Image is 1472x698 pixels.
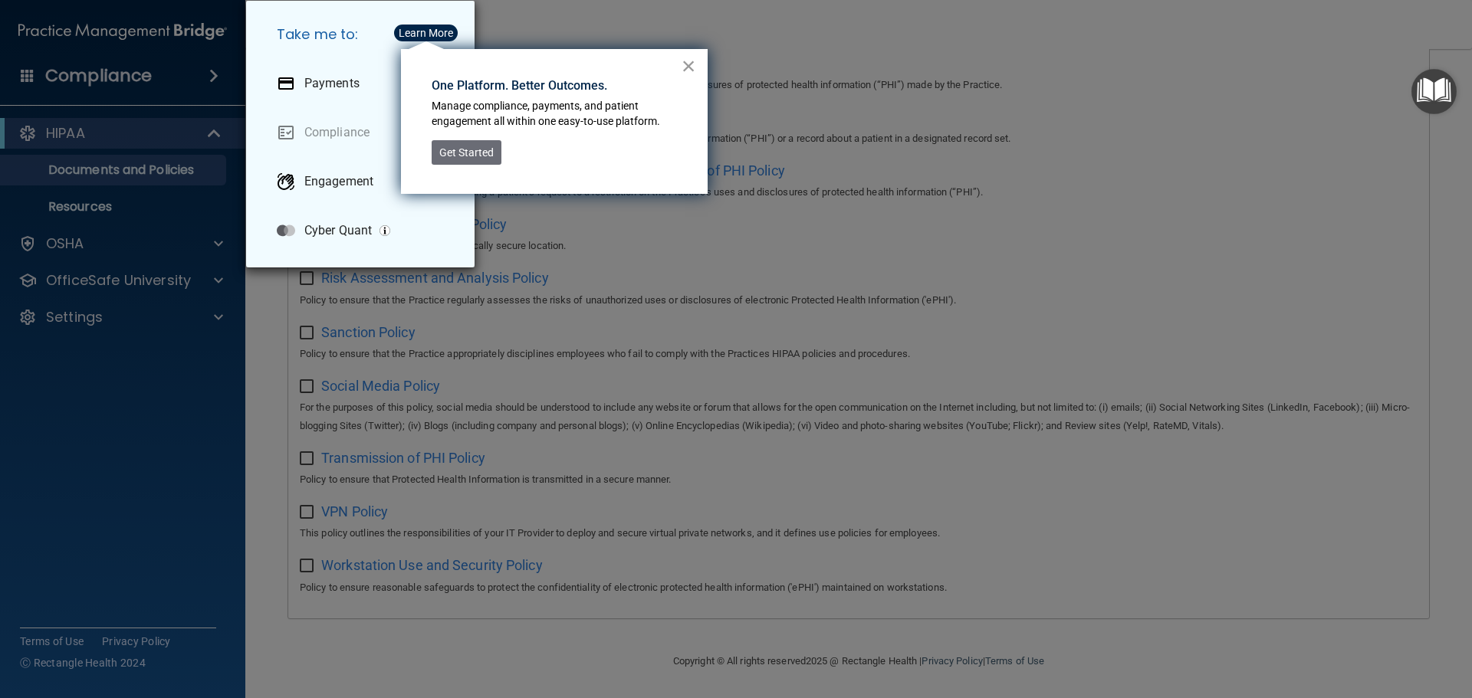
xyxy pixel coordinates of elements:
button: Open Resource Center [1411,69,1457,114]
button: Get Started [432,140,501,165]
h5: Take me to: [264,13,462,56]
p: Cyber Quant [304,223,372,238]
p: Manage compliance, payments, and patient engagement all within one easy-to-use platform. [432,99,681,129]
p: Engagement [304,174,373,189]
button: Close [682,54,696,78]
p: One Platform. Better Outcomes. [432,77,681,94]
p: Payments [304,76,360,91]
div: Learn More [399,28,453,38]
